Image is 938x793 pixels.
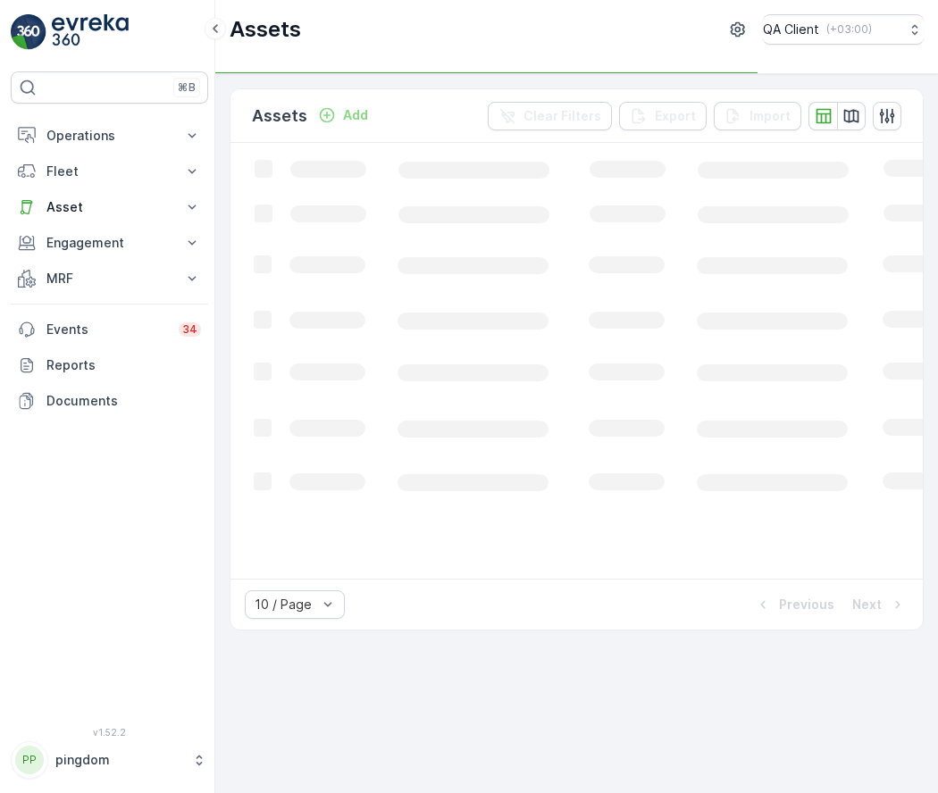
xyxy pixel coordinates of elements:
button: QA Client(+03:00) [763,14,924,45]
button: MRF [11,261,208,296]
p: Asset [46,198,172,216]
button: Operations [11,118,208,154]
button: Engagement [11,225,208,261]
button: Fleet [11,154,208,189]
button: Add [311,104,375,126]
p: Engagement [46,234,172,252]
p: Previous [779,596,834,614]
p: Fleet [46,163,172,180]
p: Import [750,107,791,125]
p: Add [343,106,368,124]
button: Asset [11,189,208,225]
button: Export [619,102,707,130]
p: Export [655,107,696,125]
img: logo_light-DOdMpM7g.png [52,14,129,50]
p: Clear Filters [523,107,601,125]
p: Operations [46,127,172,145]
button: PPpingdom [11,741,208,779]
p: Events [46,321,168,338]
p: Documents [46,392,201,410]
p: QA Client [763,21,819,38]
img: logo [11,14,46,50]
button: Import [714,102,801,130]
a: Events34 [11,312,208,347]
p: Assets [230,15,301,44]
p: Next [852,596,882,614]
a: Reports [11,347,208,383]
button: Previous [752,594,836,615]
button: Next [850,594,909,615]
button: Clear Filters [488,102,612,130]
p: Assets [252,104,307,129]
span: v 1.52.2 [11,727,208,738]
p: ⌘B [178,80,196,95]
div: PP [15,746,44,774]
p: 34 [182,322,197,337]
p: pingdom [55,751,183,769]
p: ( +03:00 ) [826,22,872,37]
a: Documents [11,383,208,419]
p: MRF [46,270,172,288]
p: Reports [46,356,201,374]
